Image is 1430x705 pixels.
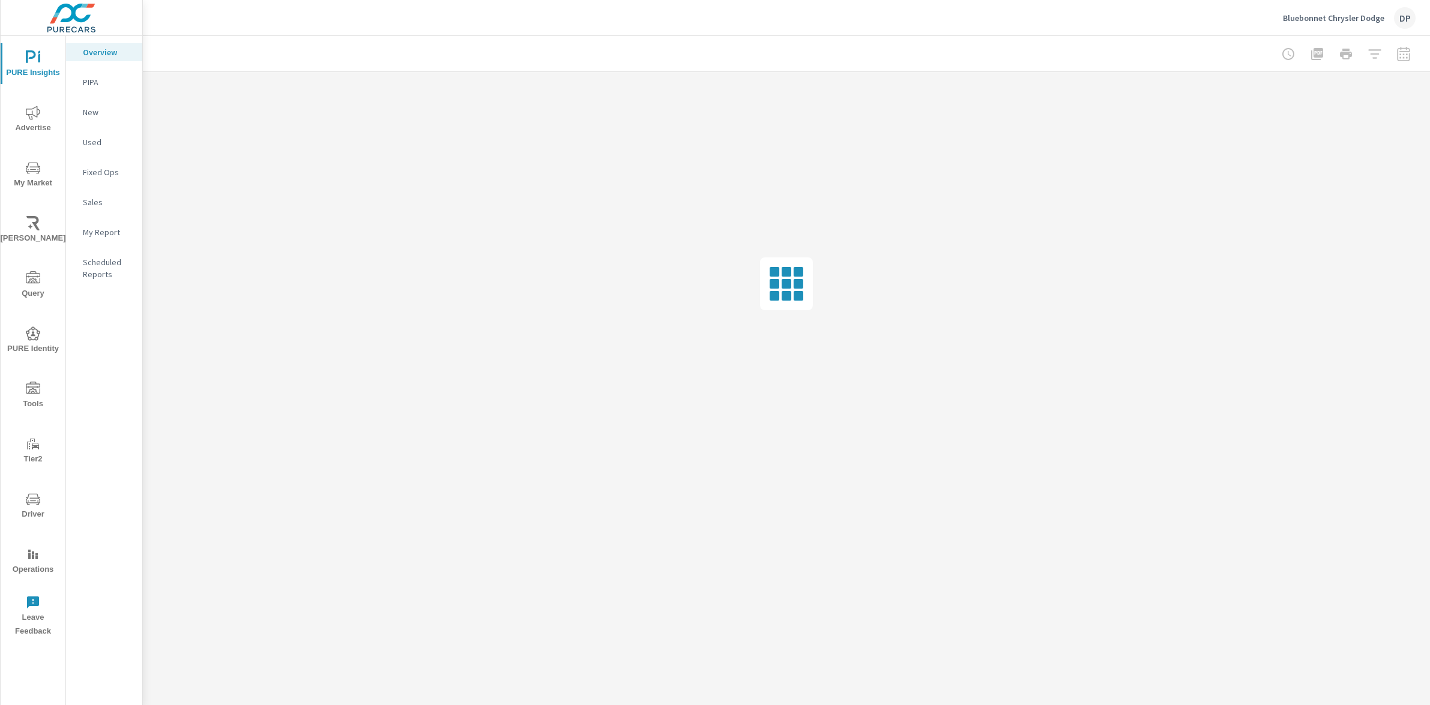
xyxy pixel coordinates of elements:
div: Used [66,133,142,151]
span: Driver [4,492,62,521]
p: Used [83,136,133,148]
div: New [66,103,142,121]
span: PURE Insights [4,50,62,80]
div: Fixed Ops [66,163,142,181]
span: Query [4,271,62,301]
p: PIPA [83,76,133,88]
p: Overview [83,46,133,58]
p: Bluebonnet Chrysler Dodge [1283,13,1384,23]
p: New [83,106,133,118]
p: Scheduled Reports [83,256,133,280]
span: Tools [4,382,62,411]
p: My Report [83,226,133,238]
span: [PERSON_NAME] [4,216,62,245]
div: DP [1394,7,1416,29]
span: Tier2 [4,437,62,466]
div: nav menu [1,36,65,643]
span: Leave Feedback [4,595,62,638]
div: Scheduled Reports [66,253,142,283]
p: Sales [83,196,133,208]
div: My Report [66,223,142,241]
span: My Market [4,161,62,190]
span: Advertise [4,106,62,135]
span: PURE Identity [4,326,62,356]
div: Overview [66,43,142,61]
div: Sales [66,193,142,211]
div: PIPA [66,73,142,91]
span: Operations [4,547,62,577]
p: Fixed Ops [83,166,133,178]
